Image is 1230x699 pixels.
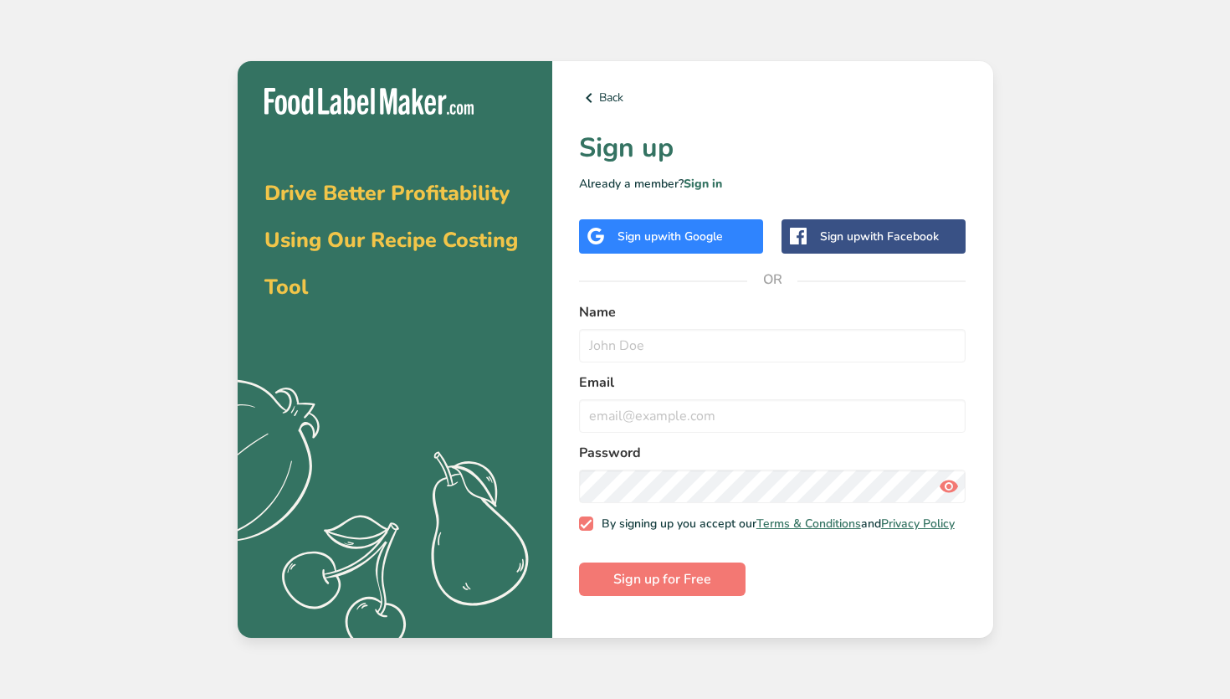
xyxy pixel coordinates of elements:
a: Sign in [684,176,722,192]
span: Sign up for Free [613,569,711,589]
span: By signing up you accept our and [593,517,955,532]
div: Sign up [820,228,939,245]
button: Sign up for Free [579,563,746,596]
label: Email [579,373,966,393]
span: OR [747,254,797,305]
input: email@example.com [579,399,966,433]
a: Privacy Policy [881,516,955,532]
input: John Doe [579,329,966,362]
span: Drive Better Profitability Using Our Recipe Costing Tool [264,179,518,301]
img: Food Label Maker [264,88,474,116]
label: Name [579,302,966,322]
label: Password [579,443,966,463]
a: Back [579,88,966,108]
span: with Google [658,229,723,244]
h1: Sign up [579,128,966,168]
a: Terms & Conditions [756,516,861,532]
p: Already a member? [579,175,966,193]
div: Sign up [618,228,723,245]
span: with Facebook [860,229,939,244]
